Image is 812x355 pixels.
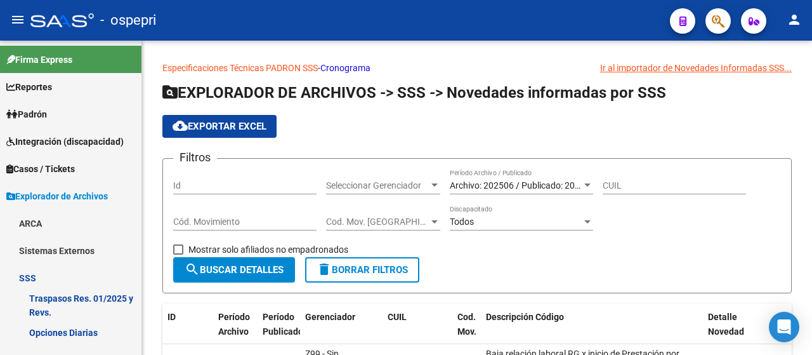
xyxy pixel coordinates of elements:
h3: Filtros [173,149,217,166]
mat-icon: delete [317,262,332,277]
span: Explorador de Archivos [6,189,108,203]
span: CUIL [388,312,407,322]
span: Integración (discapacidad) [6,135,124,149]
mat-icon: menu [10,12,25,27]
span: Reportes [6,80,52,94]
span: Archivo: 202506 / Publicado: 202508 [450,180,595,191]
span: Buscar Detalles [185,264,284,276]
span: Exportar EXCEL [173,121,266,132]
p: - [162,61,792,75]
span: Firma Express [6,53,72,67]
span: Cod. Mov. [GEOGRAPHIC_DATA] [326,217,429,227]
span: ID [167,312,176,322]
mat-icon: person [787,12,802,27]
span: Cod. Mov. [457,312,476,337]
mat-icon: search [185,262,200,277]
span: - ospepri [100,6,156,34]
span: Gerenciador [305,312,355,322]
span: Padrón [6,107,47,121]
span: Período Archivo [218,312,250,337]
a: Cronograma [320,63,370,73]
span: Todos [450,217,474,227]
button: Buscar Detalles [173,257,295,283]
a: Especificaciones Técnicas PADRON SSS [162,63,318,73]
div: Ir al importador de Novedades Informadas SSS... [600,61,792,75]
span: Período Publicado [263,312,303,337]
span: Borrar Filtros [317,264,408,276]
span: Mostrar solo afiliados no empadronados [188,242,348,257]
mat-icon: cloud_download [173,118,188,133]
button: Exportar EXCEL [162,115,277,138]
span: Descripción Código [486,312,564,322]
span: Seleccionar Gerenciador [326,180,429,191]
button: Borrar Filtros [305,257,419,283]
span: EXPLORADOR DE ARCHIVOS -> SSS -> Novedades informadas por SSS [162,84,666,102]
span: Casos / Tickets [6,162,75,176]
span: Detalle Novedad [708,312,744,337]
div: Open Intercom Messenger [769,312,799,342]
